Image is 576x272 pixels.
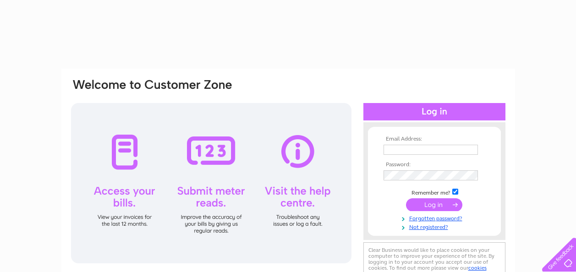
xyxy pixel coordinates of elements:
[381,162,488,168] th: Password:
[406,198,462,211] input: Submit
[384,222,488,231] a: Not registered?
[384,213,488,222] a: Forgotten password?
[381,187,488,196] td: Remember me?
[381,136,488,142] th: Email Address:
